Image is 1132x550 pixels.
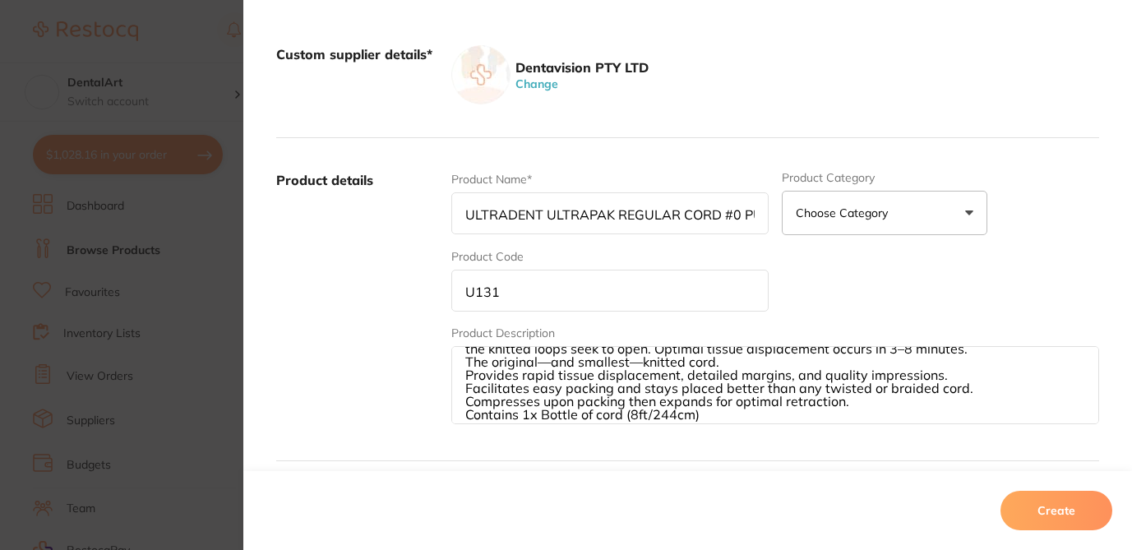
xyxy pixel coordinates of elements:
button: Change [511,76,563,91]
label: Product Code [451,250,524,263]
label: Product details [276,171,438,428]
img: supplier image [451,45,511,104]
label: Product Category [782,171,987,184]
label: Product Description [451,326,555,340]
button: Create [1000,491,1112,530]
label: Product Name* [451,173,532,186]
aside: Dentavision PTY LTD [511,58,649,76]
label: Custom supplier details* [276,45,438,104]
button: Choose Category [782,191,987,235]
textarea: Ultrapak cord is made of 100% cotton, knitted into thousands of tiny loops to form long, interloc... [451,346,1099,424]
p: Choose Category [796,205,894,221]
